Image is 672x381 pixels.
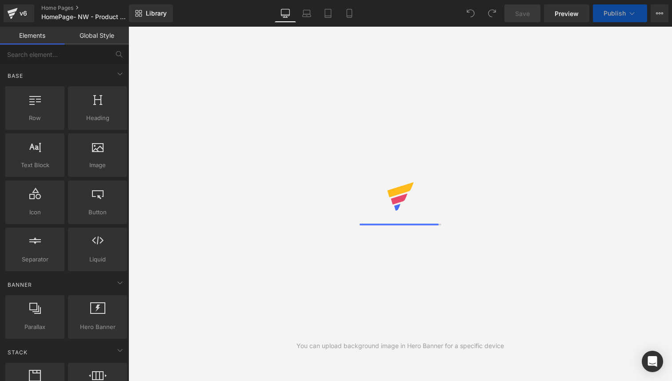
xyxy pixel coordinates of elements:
span: Publish [604,10,626,17]
a: v6 [4,4,34,22]
span: Icon [8,208,62,217]
button: Publish [593,4,647,22]
span: Save [515,9,530,18]
span: Base [7,72,24,80]
a: Preview [544,4,589,22]
span: Library [146,9,167,17]
span: HomePage- NW - Product change to sub product [41,13,127,20]
a: Desktop [275,4,296,22]
div: Open Intercom Messenger [642,351,663,372]
button: More [651,4,668,22]
a: Tablet [317,4,339,22]
button: Redo [483,4,501,22]
a: Home Pages [41,4,144,12]
div: v6 [18,8,29,19]
a: New Library [129,4,173,22]
a: Laptop [296,4,317,22]
span: Image [71,160,124,170]
div: You can upload background image in Hero Banner for a specific device [296,341,504,351]
span: Row [8,113,62,123]
span: Stack [7,348,28,357]
span: Text Block [8,160,62,170]
span: Liquid [71,255,124,264]
span: Banner [7,281,33,289]
span: Parallax [8,322,62,332]
a: Mobile [339,4,360,22]
span: Hero Banner [71,322,124,332]
span: Preview [555,9,579,18]
span: Button [71,208,124,217]
span: Heading [71,113,124,123]
a: Global Style [64,27,129,44]
span: Separator [8,255,62,264]
button: Undo [462,4,480,22]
